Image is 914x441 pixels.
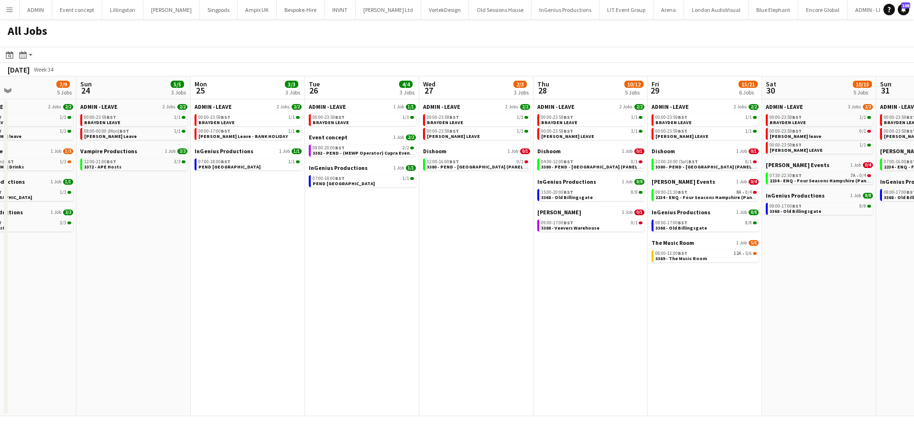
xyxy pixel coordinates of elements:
button: Event concept [52,0,102,19]
button: Bespoke-Hire [277,0,325,19]
button: VortekDesign [421,0,469,19]
button: ADMIN [20,0,52,19]
a: 108 [898,4,909,15]
span: 108 [901,2,910,9]
button: Encore Global [798,0,848,19]
button: London AudioVisual [684,0,749,19]
div: [DATE] [8,65,30,74]
button: Singpods [200,0,238,19]
button: Ampix UK [238,0,277,19]
button: ADMIN - LEAVE [848,0,899,19]
button: [PERSON_NAME] Ltd [356,0,421,19]
button: Blue Elephant [749,0,798,19]
button: INVNT [325,0,356,19]
button: Lillingston [102,0,143,19]
button: Arena [653,0,684,19]
button: LIT Event Group [599,0,653,19]
button: InGenius Productions [532,0,599,19]
button: [PERSON_NAME] [143,0,200,19]
button: Old Sessions House [469,0,532,19]
span: Week 34 [32,66,55,73]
